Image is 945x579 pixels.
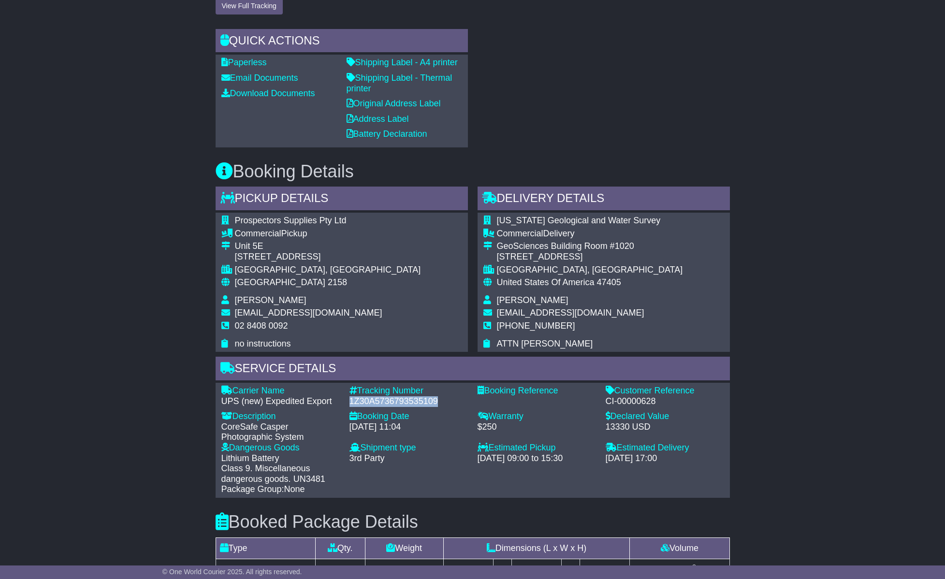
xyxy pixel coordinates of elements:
h3: Booked Package Details [216,512,730,532]
a: Original Address Label [347,99,441,108]
span: [GEOGRAPHIC_DATA] [235,277,325,287]
td: Type [216,537,315,559]
div: Booking Reference [478,386,596,396]
div: [STREET_ADDRESS] [497,252,683,262]
span: 47405 [597,277,621,287]
span: Class 9. Miscellaneous dangerous goods. [221,463,310,484]
span: [EMAIL_ADDRESS][DOMAIN_NAME] [235,308,382,318]
div: Estimated Delivery [606,443,724,453]
a: Shipping Label - Thermal printer [347,73,452,93]
div: [DATE] 09:00 to 15:30 [478,453,596,464]
div: Quick Actions [216,29,468,55]
div: [GEOGRAPHIC_DATA], [GEOGRAPHIC_DATA] [497,265,683,275]
span: Commercial [497,229,543,238]
div: [DATE] 17:00 [606,453,724,464]
div: CI-00000628 [606,396,724,407]
div: Dangerous Goods [221,443,340,453]
span: [PERSON_NAME] [497,295,568,305]
div: Carrier Name [221,386,340,396]
a: Email Documents [221,73,298,83]
span: None [284,484,305,494]
div: Delivery [497,229,683,239]
span: 3rd Party [349,453,385,463]
div: [STREET_ADDRESS] [235,252,421,262]
sup: 3 [692,563,696,570]
a: Paperless [221,58,267,67]
a: Download Documents [221,88,315,98]
div: Pickup [235,229,421,239]
div: $250 [478,422,596,433]
a: Address Label [347,114,409,124]
h3: Booking Details [216,162,730,181]
span: [PHONE_NUMBER] [497,321,575,331]
div: Description [221,411,340,422]
a: Battery Declaration [347,129,427,139]
span: 0.125 [663,565,685,574]
span: UN3481 [293,474,325,484]
span: © One World Courier 2025. All rights reserved. [162,568,302,576]
div: UPS (new) Expedited Export [221,396,340,407]
div: Package Group: [221,484,340,495]
div: Delivery Details [478,187,730,213]
span: United States Of America [497,277,595,287]
span: no instructions [235,339,291,348]
td: Dimensions (L x W x H) [443,537,630,559]
div: Tracking Number [349,386,468,396]
div: Pickup Details [216,187,468,213]
span: ATTN [PERSON_NAME] [497,339,593,348]
span: [PERSON_NAME] [235,295,306,305]
div: CoreSafe Casper Photographic System [221,422,340,443]
a: Shipping Label - A4 printer [347,58,458,67]
div: Shipment type [349,443,468,453]
div: GeoSciences Building Room #1020 [497,241,683,252]
span: [US_STATE] Geological and Water Survey [497,216,661,225]
div: Warranty [478,411,596,422]
td: Qty. [315,537,365,559]
div: Booking Date [349,411,468,422]
span: Commercial [235,229,281,238]
div: Service Details [216,357,730,383]
div: Customer Reference [606,386,724,396]
td: Volume [630,537,729,559]
div: 1Z30A5736793535109 [349,396,468,407]
div: 13330 USD [606,422,724,433]
div: [GEOGRAPHIC_DATA], [GEOGRAPHIC_DATA] [235,265,421,275]
span: [EMAIL_ADDRESS][DOMAIN_NAME] [497,308,644,318]
span: 2158 [328,277,347,287]
td: Weight [365,537,443,559]
div: [DATE] 11:04 [349,422,468,433]
div: Unit 5E [235,241,421,252]
span: 02 8408 0092 [235,321,288,331]
span: Prospectors Supplies Pty Ltd [235,216,347,225]
div: Estimated Pickup [478,443,596,453]
span: Lithium Battery [221,453,279,463]
div: Declared Value [606,411,724,422]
